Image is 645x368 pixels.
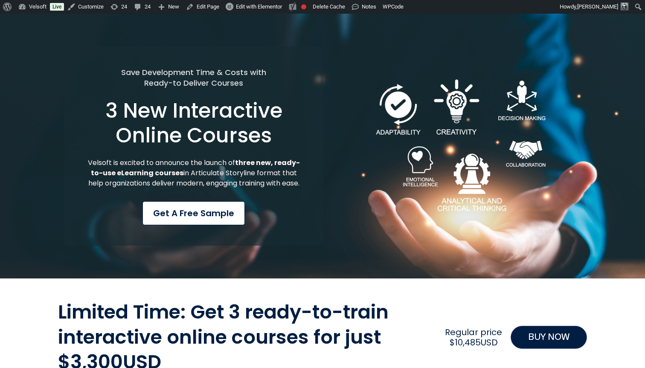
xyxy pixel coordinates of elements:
a: Live [50,3,64,11]
span: [PERSON_NAME] [577,3,618,10]
a: Get a Free Sample [142,201,245,225]
h2: Regular price $10,485USD [441,327,506,348]
h1: 3 New Interactive Online Courses [85,99,303,148]
span: Edit with Elementor [236,3,282,10]
a: BUY NOW [511,326,587,349]
h5: Save Development Time & Costs with Ready-to Deliver Courses [85,67,303,88]
p: Velsoft is excited to announce the launch of in Articulate Storyline format that help organizatio... [85,158,303,188]
div: Focus keyphrase not set [301,4,306,9]
span: BUY NOW [528,330,569,344]
strong: three new, ready-to-use eLearning courses [91,158,300,178]
span: Get a Free Sample [153,207,234,220]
